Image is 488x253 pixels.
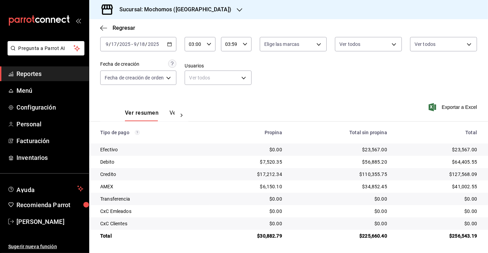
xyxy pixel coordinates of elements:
[16,119,83,129] span: Personal
[185,64,252,68] label: Usuarios
[119,41,131,47] input: ----
[216,171,282,178] div: $17,212.34
[100,61,139,68] div: Fecha de creación
[100,171,205,178] div: Credito
[8,243,83,250] span: Sugerir nueva función
[216,220,282,227] div: $0.00
[16,153,83,162] span: Inventarios
[216,183,282,190] div: $6,150.10
[216,146,282,153] div: $0.00
[137,41,139,47] span: /
[100,183,205,190] div: AMEX
[16,86,83,95] span: Menú
[16,69,83,78] span: Reportes
[100,25,135,31] button: Regresar
[109,41,111,47] span: /
[100,208,205,215] div: CxC Emleados
[398,159,477,165] div: $64,405.55
[216,208,282,215] div: $0.00
[398,232,477,239] div: $256,543.19
[430,103,477,111] button: Exportar a Excel
[293,146,387,153] div: $23,567.00
[139,41,146,47] input: --
[185,71,252,85] div: Ver todos
[16,103,83,112] span: Configuración
[100,159,205,165] div: Debito
[398,130,477,135] div: Total
[16,200,83,210] span: Recomienda Parrot
[113,25,135,31] span: Regresar
[293,159,387,165] div: $56,885.20
[216,159,282,165] div: $7,520.35
[398,146,477,153] div: $23,567.00
[133,41,137,47] input: --
[293,130,387,135] div: Total sin propina
[398,220,477,227] div: $0.00
[117,41,119,47] span: /
[398,195,477,202] div: $0.00
[216,130,282,135] div: Propina
[105,74,164,81] span: Fecha de creación de orden
[100,232,205,239] div: Total
[293,171,387,178] div: $110,355.75
[135,130,140,135] svg: Los pagos realizados con Pay y otras terminales son montos brutos.
[339,41,360,48] span: Ver todos
[170,110,195,121] button: Ver pagos
[131,41,133,47] span: -
[125,110,159,121] button: Ver resumen
[293,208,387,215] div: $0.00
[16,185,74,193] span: Ayuda
[75,18,81,23] button: open_drawer_menu
[398,208,477,215] div: $0.00
[16,136,83,146] span: Facturación
[293,195,387,202] div: $0.00
[100,130,205,135] div: Tipo de pago
[100,220,205,227] div: CxC Clientes
[114,5,231,14] h3: Sucursal: Mochomos ([GEOGRAPHIC_DATA])
[19,45,74,52] span: Pregunta a Parrot AI
[100,146,205,153] div: Efectivo
[16,217,83,226] span: [PERSON_NAME]
[125,110,175,121] div: navigation tabs
[264,41,299,48] span: Elige las marcas
[398,183,477,190] div: $41,002.55
[148,41,159,47] input: ----
[111,41,117,47] input: --
[293,220,387,227] div: $0.00
[293,232,387,239] div: $225,660.40
[5,50,84,57] a: Pregunta a Parrot AI
[293,183,387,190] div: $34,852.45
[398,171,477,178] div: $127,568.09
[8,41,84,55] button: Pregunta a Parrot AI
[100,195,205,202] div: Transferencia
[146,41,148,47] span: /
[216,195,282,202] div: $0.00
[216,232,282,239] div: $30,882.79
[105,41,109,47] input: --
[415,41,435,48] span: Ver todos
